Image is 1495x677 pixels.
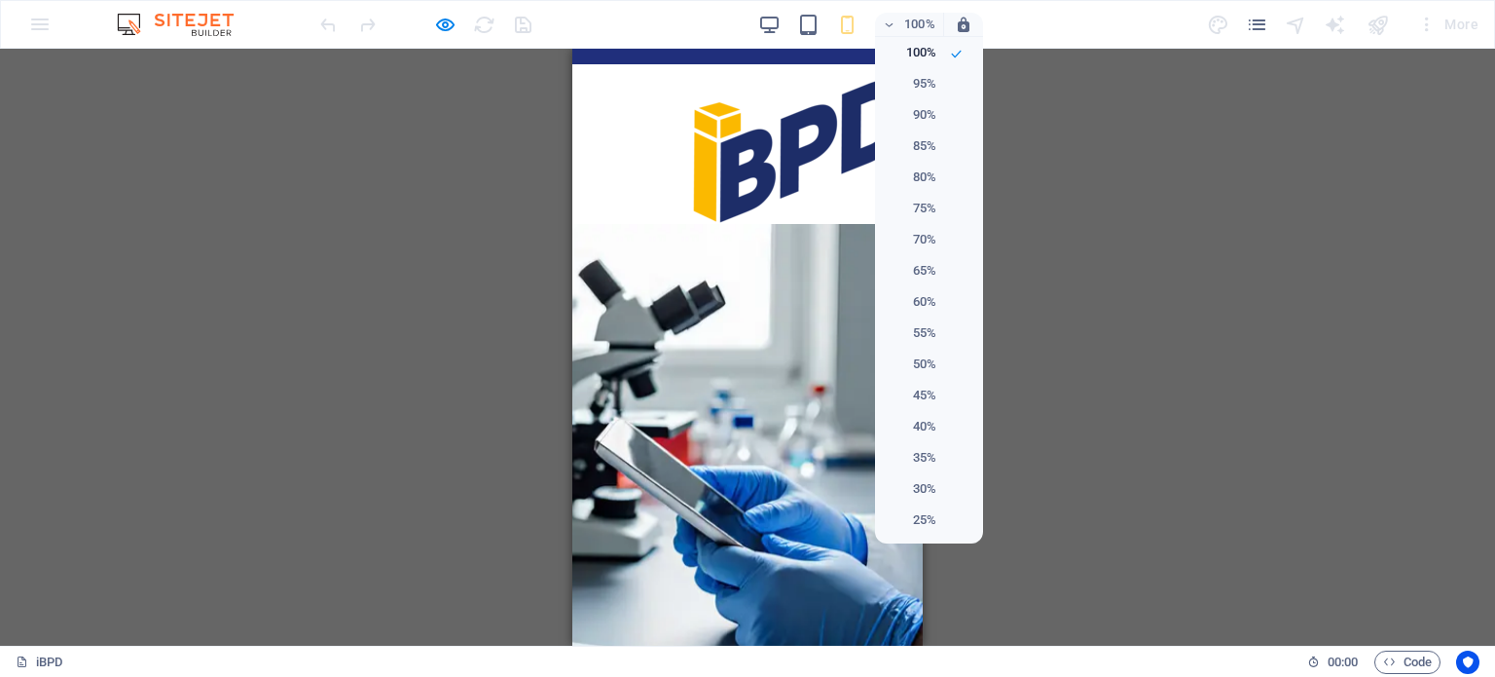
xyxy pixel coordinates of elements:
[887,197,936,220] h6: 75%
[887,72,936,95] h6: 95%
[306,220,335,223] button: Menu
[887,508,936,532] h6: 25%
[887,415,936,438] h6: 40%
[887,446,936,470] h6: 35%
[887,103,936,127] h6: 90%
[121,31,335,196] img: Λογότυπο Ινστιτούτου Κτηριακής Παθολογίας & Δυναμικής
[887,384,936,407] h6: 45%
[887,134,936,158] h6: 85%
[887,477,936,501] h6: 30%
[887,228,936,251] h6: 70%
[887,41,936,64] h6: 100%
[887,259,936,282] h6: 65%
[121,103,335,122] a: ibpd.gr
[887,166,936,189] h6: 80%
[887,290,936,314] h6: 60%
[887,321,936,345] h6: 55%
[887,353,936,376] h6: 50%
